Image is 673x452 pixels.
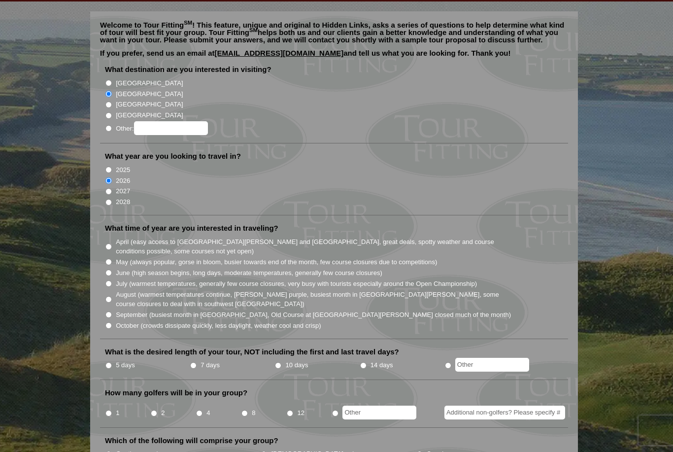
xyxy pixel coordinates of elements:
p: Welcome to Tour Fitting ! This feature, unique and original to Hidden Links, asks a series of que... [100,21,568,43]
label: Other: [116,121,207,135]
label: May (always popular, gorse in bloom, busier towards end of the month, few course closures due to ... [116,257,437,267]
label: 8 [252,408,255,418]
input: Other: [134,121,208,135]
label: What year are you looking to travel in? [105,151,241,161]
p: If you prefer, send us an email at and tell us what you are looking for. Thank you! [100,49,568,64]
label: July (warmest temperatures, generally few course closures, very busy with tourists especially aro... [116,279,477,289]
label: [GEOGRAPHIC_DATA] [116,78,183,88]
label: 14 days [370,360,393,370]
label: 2027 [116,186,130,196]
label: September (busiest month in [GEOGRAPHIC_DATA], Old Course at [GEOGRAPHIC_DATA][PERSON_NAME] close... [116,310,511,320]
input: Other [455,358,529,372]
input: Additional non-golfers? Please specify # [444,406,565,419]
label: 2 [161,408,165,418]
label: 5 days [116,360,135,370]
label: [GEOGRAPHIC_DATA] [116,110,183,120]
sup: SM [184,20,192,26]
label: October (crowds dissipate quickly, less daylight, weather cool and crisp) [116,321,321,331]
label: What time of year are you interested in traveling? [105,223,278,233]
label: 10 days [286,360,308,370]
label: What destination are you interested in visiting? [105,65,271,74]
label: August (warmest temperatures continue, [PERSON_NAME] purple, busiest month in [GEOGRAPHIC_DATA][P... [116,290,512,309]
label: Which of the following will comprise your group? [105,436,278,446]
input: Other [342,406,416,419]
label: [GEOGRAPHIC_DATA] [116,100,183,109]
label: How many golfers will be in your group? [105,388,247,398]
label: 12 [297,408,304,418]
label: April (easy access to [GEOGRAPHIC_DATA][PERSON_NAME] and [GEOGRAPHIC_DATA], great deals, spotty w... [116,237,512,256]
label: 2028 [116,197,130,207]
sup: SM [249,27,258,33]
label: 4 [206,408,210,418]
label: 7 days [201,360,220,370]
a: [EMAIL_ADDRESS][DOMAIN_NAME] [215,49,344,57]
label: 2026 [116,176,130,186]
label: [GEOGRAPHIC_DATA] [116,89,183,99]
label: 2025 [116,165,130,175]
label: What is the desired length of your tour, NOT including the first and last travel days? [105,347,399,357]
label: 1 [116,408,119,418]
label: June (high season begins, long days, moderate temperatures, generally few course closures) [116,268,382,278]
